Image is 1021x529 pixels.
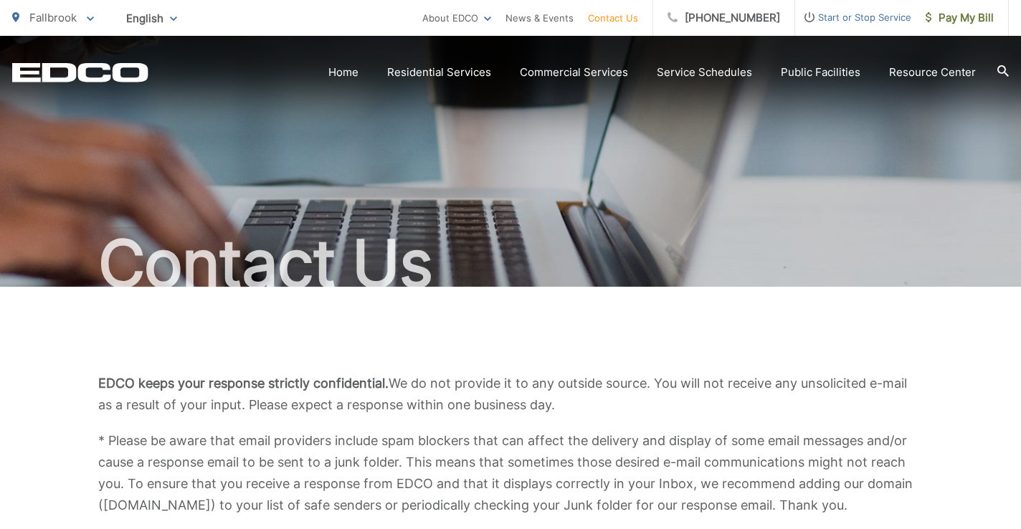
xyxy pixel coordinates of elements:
a: Contact Us [588,9,638,27]
a: Residential Services [387,64,491,81]
span: Pay My Bill [926,9,994,27]
b: EDCO keeps your response strictly confidential. [98,376,389,391]
p: We do not provide it to any outside source. You will not receive any unsolicited e-mail as a resu... [98,373,923,416]
a: News & Events [505,9,574,27]
a: Public Facilities [781,64,860,81]
a: Service Schedules [657,64,752,81]
a: Home [328,64,358,81]
span: English [115,6,188,31]
h1: Contact Us [12,228,1009,300]
a: Resource Center [889,64,976,81]
a: EDCD logo. Return to the homepage. [12,62,148,82]
a: Commercial Services [520,64,628,81]
p: * Please be aware that email providers include spam blockers that can affect the delivery and dis... [98,430,923,516]
a: About EDCO [422,9,491,27]
span: Fallbrook [29,11,77,24]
